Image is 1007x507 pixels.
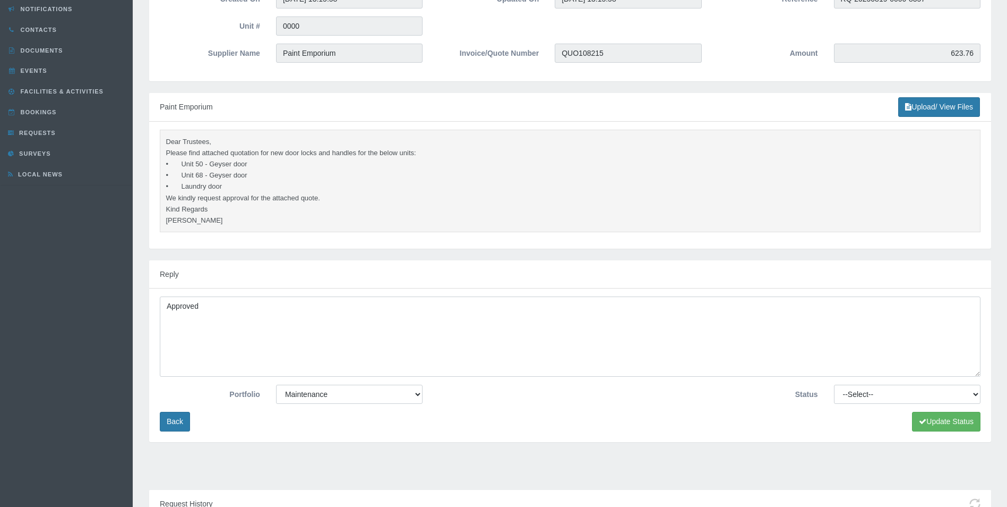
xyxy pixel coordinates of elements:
pre: Dear Trustees, Please find attached quotation for new door locks and handles for the below units:... [160,130,980,232]
span: Notifications [18,6,73,12]
span: Contacts [18,27,57,33]
span: Facilities & Activities [18,88,104,95]
label: Supplier Name [152,44,268,60]
label: Unit # [152,16,268,32]
label: Status [710,385,826,401]
span: Requests [16,130,56,136]
span: Documents [18,47,63,54]
div: Paint Emporium [149,93,991,122]
div: Reply [149,260,991,289]
label: Portfolio [152,385,268,401]
label: Amount [710,44,826,60]
span: Events [18,67,47,74]
label: Invoice/Quote Number [431,44,547,60]
button: Update Status [912,412,980,432]
span: Bookings [18,109,57,115]
a: Upload/ View Files [898,97,980,117]
a: Back [160,412,190,432]
span: Surveys [16,150,50,157]
span: Local News [15,171,63,178]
